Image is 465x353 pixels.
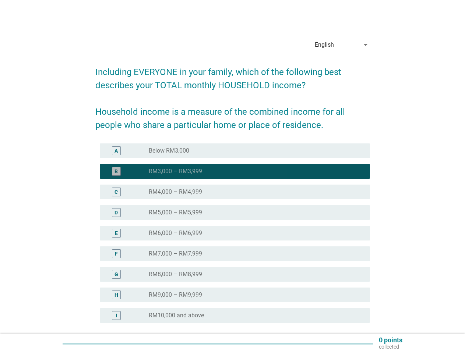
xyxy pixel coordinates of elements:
[116,312,117,320] div: I
[149,168,202,175] label: RM3,000 – RM3,999
[115,168,118,175] div: B
[95,58,370,132] h2: Including EVERYONE in your family, which of the following best describes your TOTAL monthly HOUSE...
[315,42,334,48] div: English
[361,40,370,49] i: arrow_drop_down
[379,337,402,343] p: 0 points
[379,343,402,350] p: collected
[149,209,202,216] label: RM5,000 – RM5,999
[149,250,202,257] label: RM7,000 – RM7,999
[115,147,118,155] div: A
[149,271,202,278] label: RM8,000 – RM8,999
[115,209,118,217] div: D
[149,229,202,237] label: RM6,000 – RM6,999
[149,291,202,299] label: RM9,000 – RM9,999
[149,312,204,319] label: RM10,000 and above
[115,291,118,299] div: H
[115,229,118,237] div: E
[149,188,202,196] label: RM4,000 – RM4,999
[115,250,118,258] div: F
[115,271,118,278] div: G
[115,188,118,196] div: C
[149,147,189,154] label: Below RM3,000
